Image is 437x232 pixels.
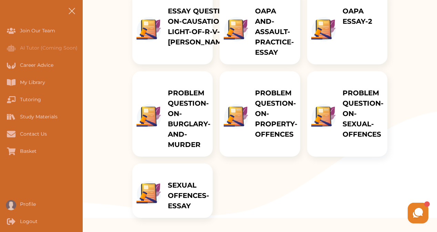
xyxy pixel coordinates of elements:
[343,88,384,139] p: PROBLEM QUESTION-ON-SEXUAL-OFFENCES
[272,201,430,225] iframe: HelpCrunch
[255,6,294,57] p: OAPA AND-ASSAULT-PRACTICE-ESSAY
[255,88,297,139] p: PROBLEM QUESTION-ON-PROPERTY-OFFENCES
[168,6,247,47] p: ESSAY QUESTION-ON-CAUSATION-IN-LIGHT-OF-R-V-[PERSON_NAME]-2013
[168,180,209,211] p: SEXUAL OFFENCES-ESSAY
[168,88,211,150] p: PROBLEM QUESTION-ON-BURGLARY-AND-MURDER
[6,200,16,210] img: User profile
[343,6,380,27] p: OAPA ESSAY-2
